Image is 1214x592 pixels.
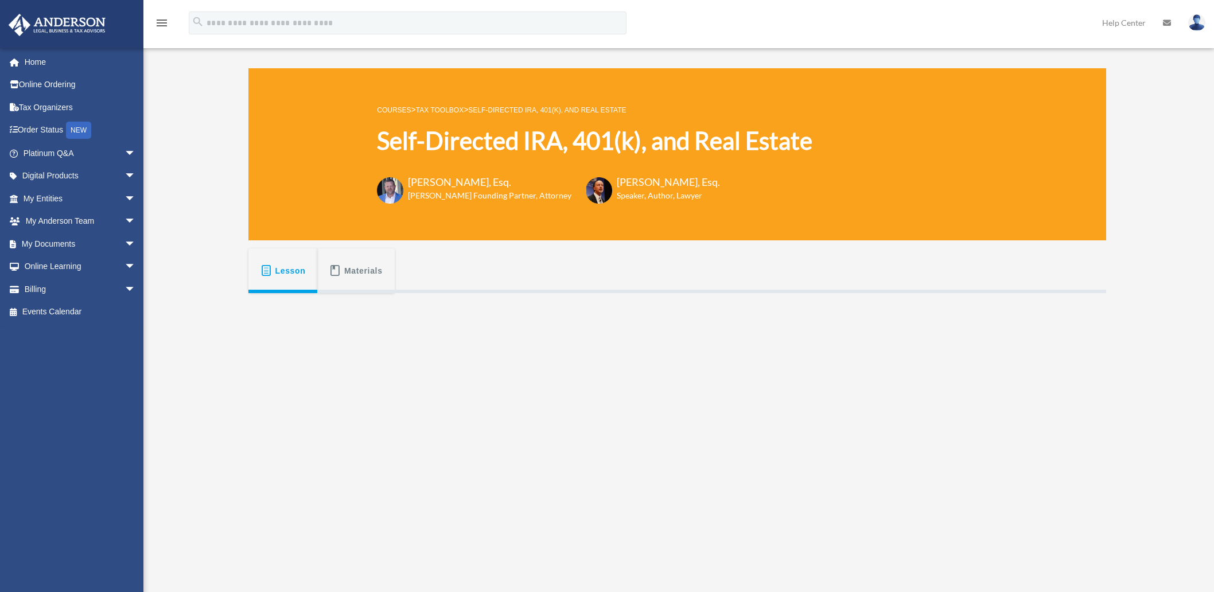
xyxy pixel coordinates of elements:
[5,14,109,36] img: Anderson Advisors Platinum Portal
[408,190,571,201] h6: [PERSON_NAME] Founding Partner, Attorney
[155,20,169,30] a: menu
[408,175,571,189] h3: [PERSON_NAME], Esq.
[344,260,383,281] span: Materials
[124,278,147,301] span: arrow_drop_down
[8,119,153,142] a: Order StatusNEW
[124,165,147,188] span: arrow_drop_down
[8,187,153,210] a: My Entitiesarrow_drop_down
[8,50,153,73] a: Home
[377,106,411,114] a: COURSES
[377,177,403,204] img: Toby-circle-head.png
[124,255,147,279] span: arrow_drop_down
[8,142,153,165] a: Platinum Q&Aarrow_drop_down
[124,142,147,165] span: arrow_drop_down
[8,255,153,278] a: Online Learningarrow_drop_down
[586,177,612,204] img: Scott-Estill-Headshot.png
[8,278,153,301] a: Billingarrow_drop_down
[468,106,626,114] a: Self-Directed IRA, 401(k), and Real Estate
[275,260,306,281] span: Lesson
[1188,14,1205,31] img: User Pic
[8,73,153,96] a: Online Ordering
[124,187,147,211] span: arrow_drop_down
[617,190,706,201] h6: Speaker, Author, Lawyer
[8,210,153,233] a: My Anderson Teamarrow_drop_down
[155,16,169,30] i: menu
[124,210,147,233] span: arrow_drop_down
[8,165,153,188] a: Digital Productsarrow_drop_down
[66,122,91,139] div: NEW
[8,232,153,255] a: My Documentsarrow_drop_down
[8,96,153,119] a: Tax Organizers
[416,106,464,114] a: Tax Toolbox
[192,15,204,28] i: search
[8,301,153,324] a: Events Calendar
[617,175,720,189] h3: [PERSON_NAME], Esq.
[377,124,812,158] h1: Self-Directed IRA, 401(k), and Real Estate
[377,103,812,117] p: > >
[124,232,147,256] span: arrow_drop_down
